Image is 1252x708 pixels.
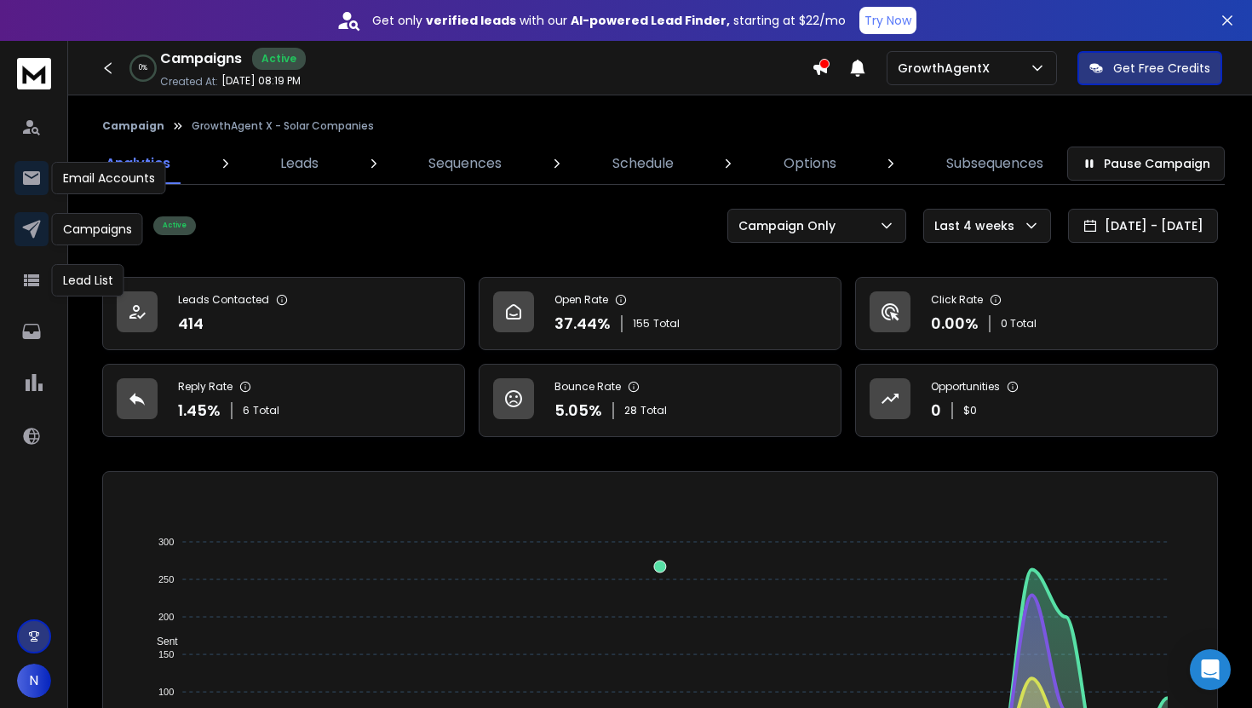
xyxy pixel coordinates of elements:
tspan: 250 [158,574,174,584]
p: Analytics [106,153,170,174]
p: 0 Total [1001,317,1037,331]
p: 414 [178,312,204,336]
p: GrowthAgent X - Solar Companies [192,119,374,133]
a: Sequences [418,143,512,184]
p: Get only with our starting at $22/mo [372,12,846,29]
p: 37.44 % [554,312,611,336]
strong: verified leads [426,12,516,29]
button: N [17,664,51,698]
p: 5.05 % [554,399,602,423]
p: [DATE] 08:19 PM [221,74,301,88]
p: Last 4 weeks [934,217,1021,234]
button: [DATE] - [DATE] [1068,209,1218,243]
p: Bounce Rate [554,380,621,394]
p: Click Rate [931,293,983,307]
p: 0.00 % [931,312,979,336]
p: 0 [931,399,941,423]
p: Options [784,153,836,174]
span: Sent [144,636,178,648]
p: 0 % [139,63,147,73]
div: Email Accounts [52,162,166,194]
p: Reply Rate [178,380,233,394]
p: GrowthAgentX [898,60,996,77]
a: Options [773,143,847,184]
a: Opportunities0$0 [855,364,1218,437]
p: Leads [280,153,319,174]
a: Reply Rate1.45%6Total [102,364,465,437]
p: Schedule [612,153,674,174]
button: Campaign [102,119,164,133]
tspan: 100 [158,687,174,697]
button: Pause Campaign [1067,147,1225,181]
a: Schedule [602,143,684,184]
div: Active [252,48,306,70]
a: Click Rate0.00%0 Total [855,277,1218,350]
tspan: 200 [158,612,174,622]
div: Lead List [52,264,124,296]
button: Try Now [859,7,916,34]
a: Leads Contacted414 [102,277,465,350]
p: 1.45 % [178,399,221,423]
a: Bounce Rate5.05%28Total [479,364,841,437]
a: Leads [270,143,329,184]
tspan: 300 [158,537,174,547]
strong: AI-powered Lead Finder, [571,12,730,29]
p: Campaign Only [738,217,842,234]
a: Open Rate37.44%155Total [479,277,841,350]
p: Get Free Credits [1113,60,1210,77]
tspan: 150 [158,649,174,659]
button: Get Free Credits [1077,51,1222,85]
div: Active [153,216,196,235]
a: Analytics [95,143,181,184]
span: 155 [633,317,650,331]
span: 6 [243,404,250,417]
p: $ 0 [963,404,977,417]
span: Total [640,404,667,417]
span: Total [253,404,279,417]
p: Leads Contacted [178,293,269,307]
p: Subsequences [946,153,1043,174]
span: 28 [624,404,637,417]
p: Created At: [160,75,218,89]
div: Campaigns [52,213,143,245]
div: Open Intercom Messenger [1190,649,1231,690]
p: Opportunities [931,380,1000,394]
h1: Campaigns [160,49,242,69]
img: logo [17,58,51,89]
p: Open Rate [554,293,608,307]
p: Sequences [428,153,502,174]
p: Try Now [864,12,911,29]
span: Total [653,317,680,331]
a: Subsequences [936,143,1054,184]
